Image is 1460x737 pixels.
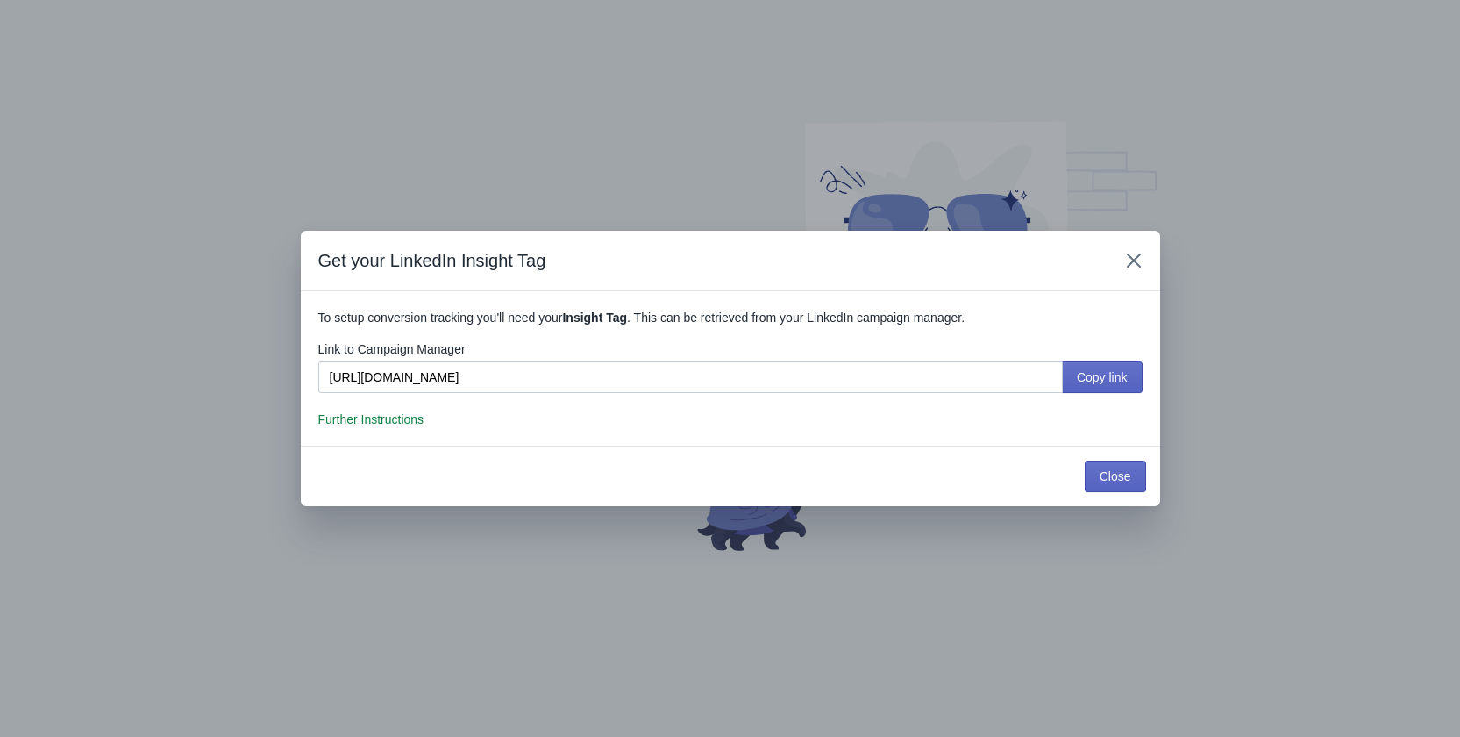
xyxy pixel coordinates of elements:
[318,309,1143,326] p: To setup conversion tracking you'll need your . This can be retrieved from your LinkedIn campaign...
[1085,461,1146,492] button: Close
[318,412,424,426] span: Further Instructions
[562,311,627,325] b: Insight Tag
[1118,245,1150,276] button: Close
[1062,361,1143,393] button: Copy link
[1077,370,1128,384] span: Copy link
[1100,469,1131,483] span: Close
[318,340,466,358] label: Link to Campaign Manager
[318,248,1100,273] h2: Get your LinkedIn Insight Tag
